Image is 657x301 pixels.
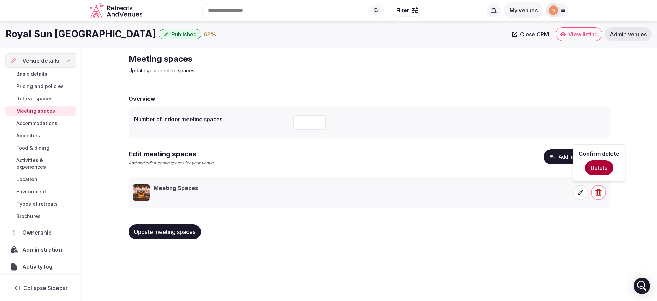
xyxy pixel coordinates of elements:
[5,225,76,240] a: Ownership
[16,108,55,114] span: Meeting spaces
[508,27,553,41] a: Close CRM
[16,201,58,208] span: Types of retreats
[5,81,76,91] a: Pricing and policies
[16,176,37,183] span: Location
[605,27,652,41] a: Admin venues
[22,228,54,237] span: Ownership
[5,69,76,79] a: Basic details
[22,263,55,271] span: Activity log
[154,184,198,192] h3: Meeting Spaces
[16,120,57,127] span: Accommodations
[16,157,73,171] span: Activities & experiences
[5,27,156,41] h1: Royal Sun [GEOGRAPHIC_DATA]
[134,116,287,122] label: Number of indoor meeting spaces
[16,71,47,77] span: Basic details
[5,131,76,140] a: Amenities
[129,160,215,166] p: Add and edit meeting spaces for your venue.
[392,4,423,17] button: Filter
[129,224,201,239] button: Update meeting spaces
[16,145,49,151] span: Food & dining
[5,175,76,184] a: Location
[171,31,197,38] span: Published
[89,3,144,18] a: Visit the homepage
[568,31,598,38] span: View listing
[16,83,64,90] span: Pricing and policies
[5,106,76,116] a: Meeting spaces
[204,30,216,38] button: 68%
[544,149,610,164] button: Add meeting space
[504,7,543,14] a: My venues
[549,5,558,15] img: marina
[159,29,201,39] button: Published
[129,149,215,159] h2: Edit meeting spaces
[89,3,144,18] svg: Retreats and Venues company logo
[5,199,76,209] a: Types of retreats
[129,53,359,64] h2: Meeting spaces
[23,285,68,291] span: Collapse Sidebar
[5,212,76,221] a: Brochures
[634,278,650,294] div: Open Intercom Messenger
[129,95,155,103] h2: Overview
[520,31,549,38] span: Close CRM
[396,7,409,14] span: Filter
[5,94,76,103] a: Retreat spaces
[5,118,76,128] a: Accommodations
[5,143,76,153] a: Food & dining
[5,260,76,274] a: Activity log
[134,228,195,235] span: Update meeting spaces
[133,184,150,201] img: Meeting Spaces
[5,187,76,197] a: Environment
[585,160,613,175] button: Delete
[610,31,647,38] span: Admin venues
[129,67,359,74] p: Update your meeting spaces
[22,57,59,65] span: Venue details
[5,280,76,296] button: Collapse Sidebar
[16,95,53,102] span: Retreat spaces
[16,188,46,195] span: Environment
[556,27,602,41] a: View listing
[16,132,40,139] span: Amenities
[504,2,543,18] button: My venues
[204,30,216,38] div: 68 %
[5,242,76,257] a: Administration
[22,246,65,254] span: Administration
[16,213,41,220] span: Brochures
[5,155,76,172] a: Activities & experiences
[579,150,619,158] h3: Confirm delete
